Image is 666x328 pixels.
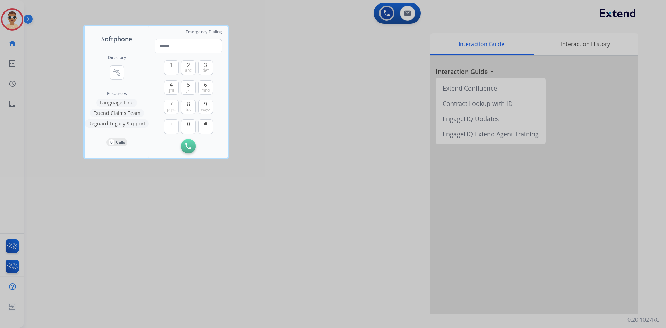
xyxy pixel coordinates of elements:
button: 3def [198,60,213,75]
h2: Directory [108,55,126,60]
span: 4 [170,81,173,89]
span: Emergency Dialing [186,29,222,35]
mat-icon: connect_without_contact [113,68,121,77]
button: Extend Claims Team [90,109,144,117]
span: 9 [204,100,207,108]
span: 7 [170,100,173,108]
span: 2 [187,61,190,69]
span: 5 [187,81,190,89]
p: Calls [116,139,125,145]
span: Softphone [101,34,132,44]
button: 0 [181,119,196,134]
span: ghi [168,87,174,93]
button: # [198,119,213,134]
button: 4ghi [164,80,179,95]
button: Language Line [96,99,137,107]
button: + [164,119,179,134]
p: 0 [109,139,114,145]
button: 8tuv [181,100,196,114]
span: 0 [187,120,190,128]
span: def [203,68,209,73]
img: call-button [185,143,191,149]
span: 1 [170,61,173,69]
span: Resources [107,91,127,96]
span: tuv [186,107,191,112]
span: pqrs [167,107,176,112]
span: abc [185,68,192,73]
button: 1 [164,60,179,75]
span: # [204,120,207,128]
span: 3 [204,61,207,69]
button: 5jkl [181,80,196,95]
span: 6 [204,81,207,89]
button: 6mno [198,80,213,95]
span: + [170,120,173,128]
span: jkl [186,87,190,93]
button: Reguard Legacy Support [85,119,149,128]
button: 2abc [181,60,196,75]
span: wxyz [201,107,210,112]
span: 8 [187,100,190,108]
span: mno [201,87,210,93]
p: 0.20.1027RC [627,316,659,324]
button: 9wxyz [198,100,213,114]
button: 7pqrs [164,100,179,114]
button: 0Calls [106,138,127,146]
